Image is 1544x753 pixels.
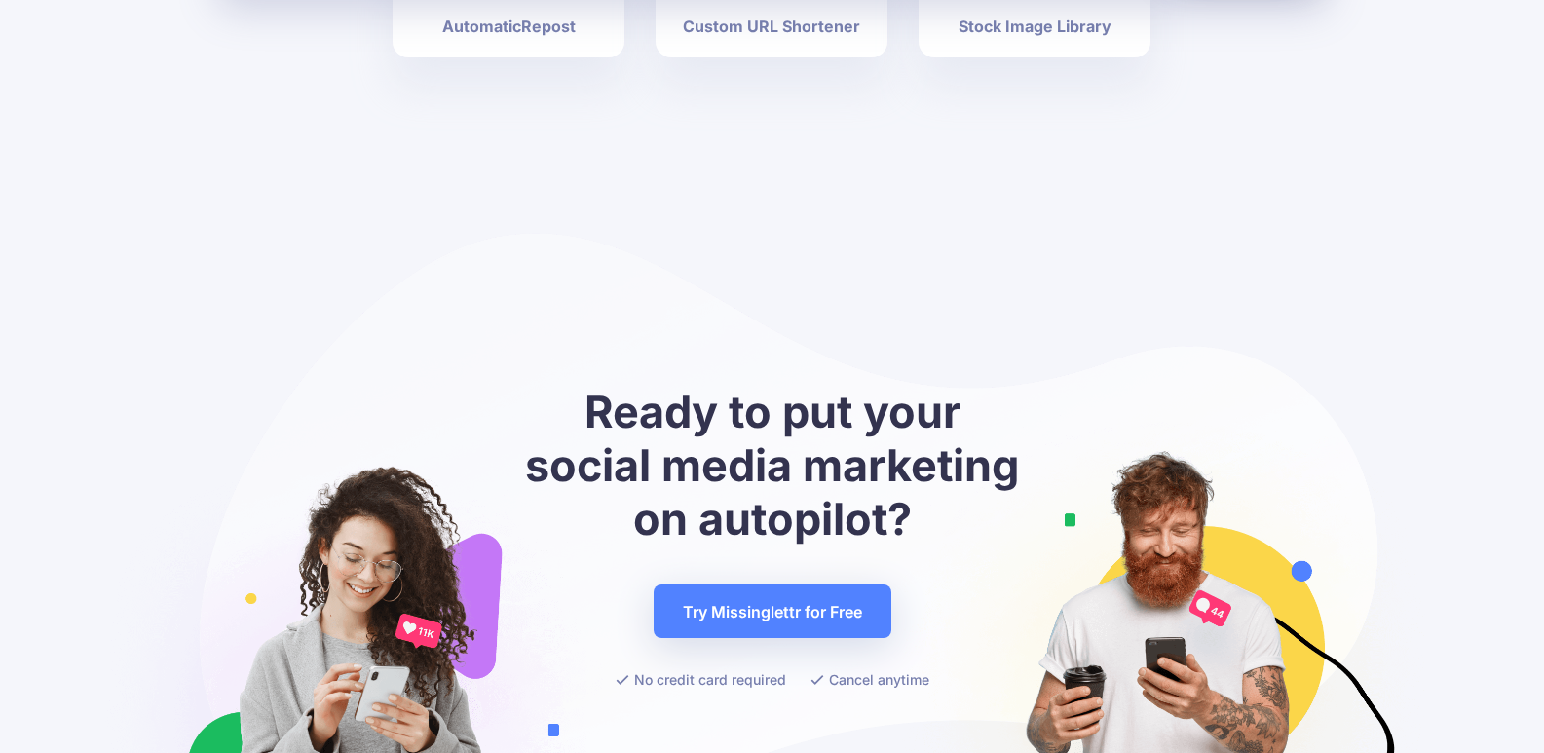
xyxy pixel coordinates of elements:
b: Custom URL Shortener [683,15,860,38]
li: Cancel anytime [810,667,929,692]
a: Try Missinglettr for Free [654,584,891,638]
h2: Ready to put your social media marketing on autopilot? [519,385,1026,546]
b: Stock Image Library [959,15,1111,38]
li: No credit card required [616,667,786,692]
b: Automatic Repost [442,15,576,38]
